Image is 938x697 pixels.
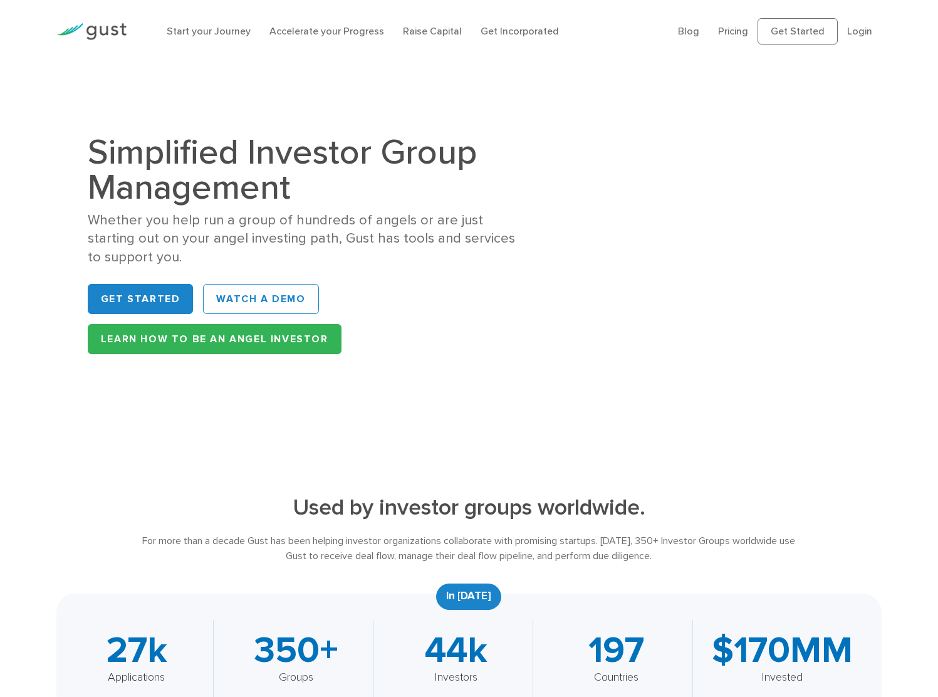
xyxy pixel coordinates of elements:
div: $170MM [712,632,853,669]
h1: Simplified Investor Group Management [88,135,525,205]
a: Get Incorporated [481,25,559,37]
a: Get Started [758,18,838,45]
div: Applications [73,669,201,686]
a: Login [847,25,872,37]
img: Gust Logo [56,23,127,40]
div: 44k [392,632,520,669]
a: Start your Journey [167,25,251,37]
div: Whether you help run a group of hundreds of angels or are just starting out on your angel investi... [88,211,525,266]
div: Invested [712,669,853,686]
a: Raise Capital [403,25,462,37]
a: Accelerate your Progress [269,25,384,37]
a: Get Started [88,284,194,314]
div: In [DATE] [436,584,501,610]
div: Countries [552,669,680,686]
div: For more than a decade Gust has been helping investor organizations collaborate with promising st... [139,533,800,563]
div: 197 [552,632,680,669]
a: Learn How to be an Angel Investor [88,324,341,354]
a: WATCH A DEMO [203,284,318,314]
h2: Used by investor groups worldwide. [139,494,800,521]
div: Investors [392,669,520,686]
div: 27k [73,632,201,669]
div: Groups [232,669,360,686]
a: Blog [678,25,699,37]
a: Pricing [718,25,748,37]
div: 350+ [232,632,360,669]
